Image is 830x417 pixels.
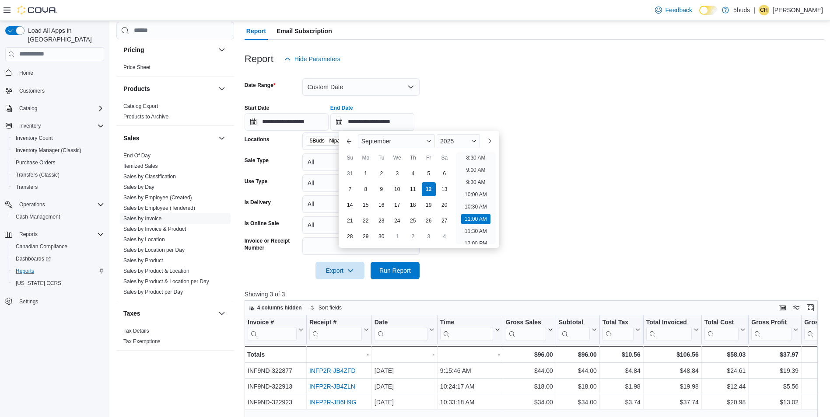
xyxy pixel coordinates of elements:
[390,214,404,228] div: day-24
[123,257,163,264] a: Sales by Product
[773,5,823,15] p: [PERSON_NAME]
[390,229,404,243] div: day-1
[302,216,420,234] button: All
[217,45,227,55] button: Pricing
[16,135,53,142] span: Inventory Count
[217,83,227,94] button: Products
[309,399,356,406] a: INFP2R-JB6H9G
[123,226,186,233] span: Sales by Invoice & Product
[16,103,104,114] span: Catalog
[309,318,369,341] button: Receipt #
[19,201,45,208] span: Operations
[123,114,168,120] a: Products to Archive
[651,1,696,19] a: Feedback
[375,167,389,181] div: day-2
[506,318,553,341] button: Gross Sales
[422,198,436,212] div: day-19
[2,295,108,307] button: Settings
[16,147,81,154] span: Inventory Manager (Classic)
[359,229,373,243] div: day-29
[506,318,546,341] div: Gross Sales
[309,318,362,341] div: Receipt # URL
[248,365,304,376] div: INF9ND-322877
[506,365,553,376] div: $44.00
[5,63,104,330] nav: Complex example
[245,157,269,164] label: Sale Type
[123,134,215,142] button: Sales
[753,5,755,15] p: |
[248,318,297,327] div: Invoice #
[116,101,234,125] div: Products
[646,318,699,341] button: Total Invoiced
[16,67,104,78] span: Home
[330,113,414,131] input: Press the down key to enter a popover containing a calendar. Press the escape key to close the po...
[245,302,305,313] button: 4 columns hidden
[16,171,60,178] span: Transfers (Classic)
[246,22,266,40] span: Report
[247,349,304,360] div: Totals
[19,87,45,94] span: Customers
[759,5,769,15] div: Christa Hamata
[116,62,234,76] div: Pricing
[359,151,373,165] div: Mo
[245,178,267,185] label: Use Type
[462,165,489,175] li: 9:00 AM
[438,198,452,212] div: day-20
[19,231,38,238] span: Reports
[791,302,802,313] button: Display options
[438,182,452,196] div: day-13
[309,349,369,360] div: -
[343,167,357,181] div: day-31
[438,229,452,243] div: day-4
[665,6,692,14] span: Feedback
[123,247,185,254] span: Sales by Location per Day
[12,241,71,252] a: Canadian Compliance
[751,397,798,407] div: $13.02
[19,298,38,305] span: Settings
[422,151,436,165] div: Fr
[361,138,391,145] span: September
[646,349,699,360] div: $106.56
[16,103,41,114] button: Catalog
[123,194,192,201] span: Sales by Employee (Created)
[375,182,389,196] div: day-9
[16,280,61,287] span: [US_STATE] CCRS
[123,113,168,120] span: Products to Archive
[438,214,452,228] div: day-27
[375,229,389,243] div: day-30
[19,69,33,76] span: Home
[315,262,364,279] button: Export
[116,326,234,350] div: Taxes
[123,288,183,295] span: Sales by Product per Day
[123,215,161,222] span: Sales by Invoice
[462,153,489,163] li: 8:30 AM
[123,45,215,54] button: Pricing
[217,308,227,319] button: Taxes
[602,397,641,407] div: $3.74
[506,349,553,360] div: $96.00
[123,134,140,142] h3: Sales
[805,302,816,313] button: Enter fullscreen
[2,228,108,240] button: Reports
[2,120,108,132] button: Inventory
[12,212,104,222] span: Cash Management
[302,78,420,96] button: Custom Date
[123,64,151,70] a: Price Sheet
[440,397,500,407] div: 10:33:18 AM
[123,327,149,334] span: Tax Details
[16,85,104,96] span: Customers
[456,152,496,244] ul: Time
[704,397,746,407] div: $20.98
[306,302,345,313] button: Sort fields
[123,268,189,275] span: Sales by Product & Location
[12,278,104,288] span: Washington CCRS
[2,84,108,97] button: Customers
[359,167,373,181] div: day-1
[123,236,165,243] a: Sales by Location
[390,198,404,212] div: day-17
[704,318,739,341] div: Total Cost
[9,144,108,156] button: Inventory Manager (Classic)
[123,289,183,295] a: Sales by Product per Day
[16,121,44,131] button: Inventory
